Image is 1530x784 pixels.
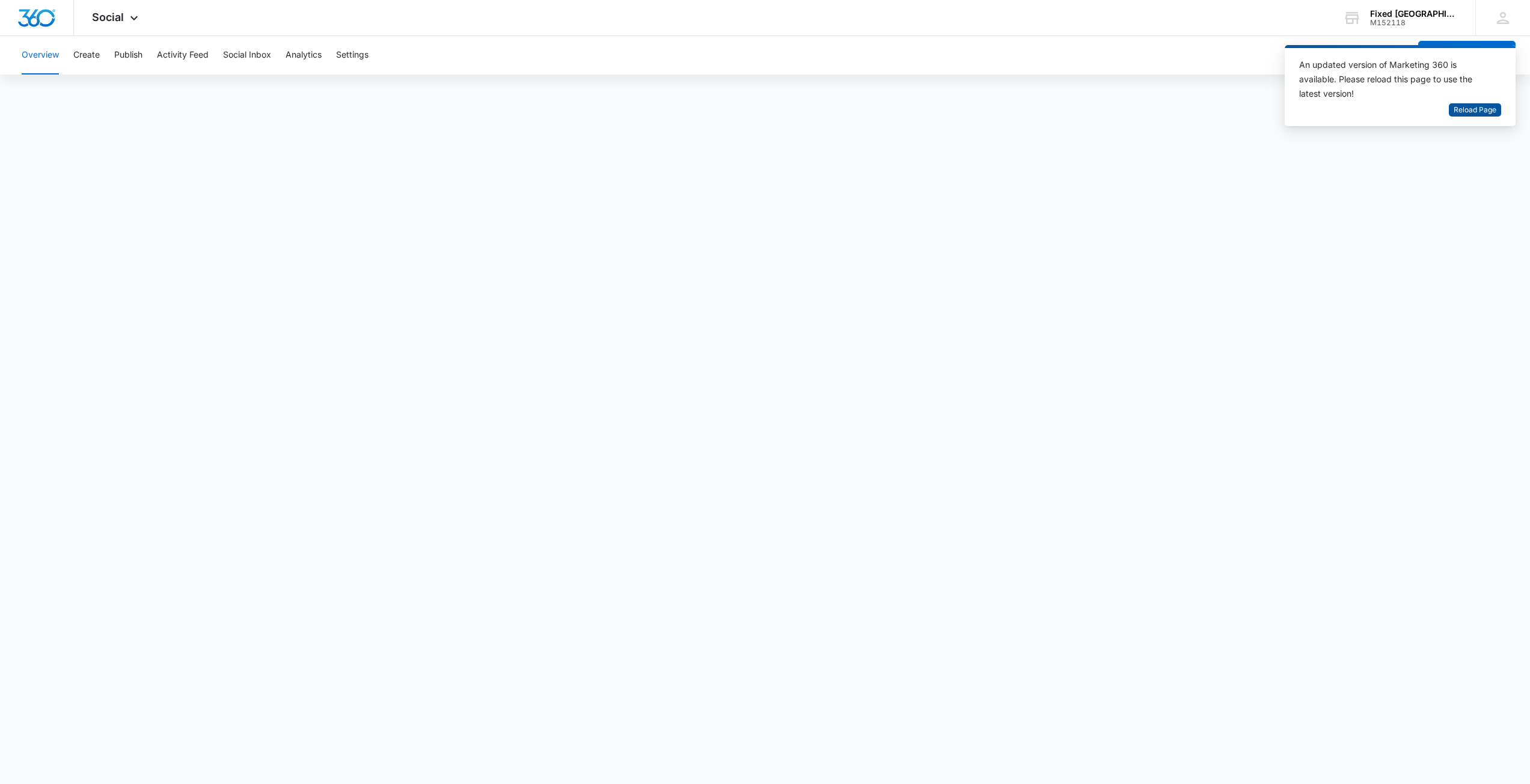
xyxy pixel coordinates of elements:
div: An updated version of Marketing 360 is available. Please reload this page to use the latest version! [1299,58,1487,101]
div: account id [1370,19,1458,27]
span: Reload Page [1454,105,1496,116]
button: Reload Page [1449,103,1501,117]
div: account name [1370,9,1458,19]
button: Activity Feed [157,36,209,74]
button: Social Inbox [223,36,271,74]
button: Create a Post [1418,41,1516,70]
button: Create [73,36,100,74]
span: Social [92,11,124,23]
button: Publish [114,36,142,74]
button: Settings [336,36,369,74]
button: Overview [22,36,59,74]
button: Analytics [286,36,322,74]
